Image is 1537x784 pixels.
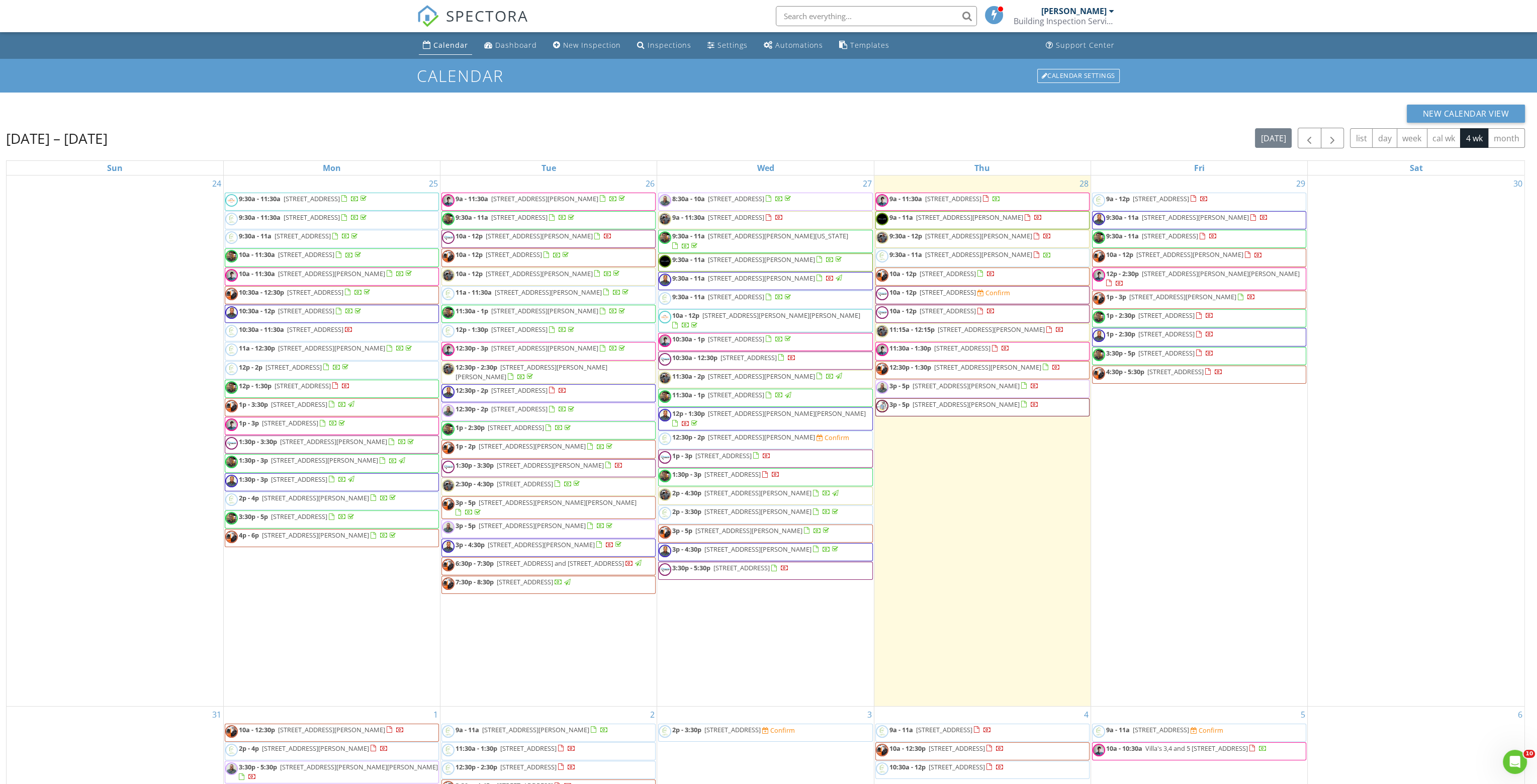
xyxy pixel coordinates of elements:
a: 9:30a - 11a [STREET_ADDRESS][PERSON_NAME] [672,255,844,264]
span: 12p - 1:30p [456,325,488,334]
a: 12p - 1:30p [STREET_ADDRESS] [456,325,576,334]
img: untitledcustom500_x_500_full_logo_with_in_circle.png [442,325,455,337]
span: [STREET_ADDRESS][PERSON_NAME] [486,269,593,278]
span: 9:30a - 11a [672,292,705,301]
a: 1p - 3p [STREET_ADDRESS][PERSON_NAME] [1106,292,1255,301]
a: Monday [321,161,343,175]
span: [STREET_ADDRESS][PERSON_NAME] [916,213,1023,222]
a: 1p - 2:30p [STREET_ADDRESS] [1092,309,1306,327]
span: [STREET_ADDRESS] [920,269,976,278]
a: Support Center [1042,36,1119,55]
span: 12p - 2p [239,363,262,372]
img: 1_black.png [876,213,888,225]
a: 9:30a - 11a [STREET_ADDRESS] [672,292,793,301]
span: 10a - 12p [889,269,917,278]
img: img_0203.jpg [1093,250,1105,263]
img: img_20240628_090854_212.jpg [442,343,455,356]
span: 4:30p - 5:30p [1106,367,1144,376]
span: [STREET_ADDRESS] [1138,329,1195,338]
span: 10:30a - 12p [239,306,275,315]
a: 9:30a - 11:30a [STREET_ADDRESS] [225,193,439,211]
a: 11:15a - 12:15p [STREET_ADDRESS][PERSON_NAME] [875,323,1090,341]
span: 9a - 11:30a [672,213,705,222]
a: 9:30a - 11a [STREET_ADDRESS][PERSON_NAME] [1092,211,1306,229]
a: 11:30a - 1:30p [STREET_ADDRESS] [875,342,1090,360]
a: 10a - 11:30a [STREET_ADDRESS][PERSON_NAME] [239,269,414,278]
a: 9a - 11:30a [STREET_ADDRESS] [658,211,872,229]
a: 9:30a - 11a [STREET_ADDRESS][PERSON_NAME][US_STATE] [672,231,848,250]
button: list [1350,128,1373,148]
span: 9:30a - 11a [672,274,705,283]
a: 10:30a - 1p [STREET_ADDRESS] [672,334,793,343]
span: [STREET_ADDRESS][PERSON_NAME][PERSON_NAME] [456,363,607,381]
span: 8:30a - 10a [672,194,705,203]
a: 9:30a - 11a [STREET_ADDRESS] [239,231,359,240]
a: 9:30a - 11:30a [STREET_ADDRESS] [239,194,369,203]
span: [STREET_ADDRESS] [275,231,331,240]
a: 9:30a - 11a [STREET_ADDRESS] [441,211,656,229]
a: Go to August 29, 2025 [1294,176,1307,192]
a: 10a - 12p [STREET_ADDRESS] [889,288,977,297]
span: 12:30p - 2:30p [456,363,497,372]
span: 10a - 12p [672,311,699,320]
span: 10:30a - 12:30p [672,353,717,362]
img: untitledcustom500_x_500_full_logo_with_in_circle.png [225,325,238,337]
div: [PERSON_NAME] [1041,6,1107,16]
div: Calendar Settings [1037,69,1120,83]
span: [STREET_ADDRESS] [920,288,976,297]
a: 10a - 11:30a [STREET_ADDRESS][PERSON_NAME] [225,268,439,286]
a: 10:30a - 12p [STREET_ADDRESS] [225,305,439,323]
span: 10:30a - 12:30p [239,288,284,297]
a: SPECTORA [417,14,528,35]
a: 9:30a - 11a [STREET_ADDRESS][PERSON_NAME] [672,274,844,283]
span: 9:30a - 11a [239,231,272,240]
a: 11a - 12:30p [STREET_ADDRESS][PERSON_NAME] [239,343,414,353]
span: [STREET_ADDRESS] [720,353,777,362]
a: 11:15a - 12:15p [STREET_ADDRESS][PERSON_NAME] [889,325,1064,334]
a: 12:30p - 2:30p [STREET_ADDRESS][PERSON_NAME][PERSON_NAME] [441,361,656,384]
td: Go to August 25, 2025 [223,176,440,706]
a: 10a - 12p [STREET_ADDRESS] [875,268,1090,286]
a: 10a - 12p [STREET_ADDRESS][PERSON_NAME][PERSON_NAME] [672,311,860,329]
span: 9a - 11:30a [889,194,922,203]
img: 20180811_215354.jpg [225,306,238,319]
a: 11a - 12:30p [STREET_ADDRESS][PERSON_NAME] [225,342,439,360]
a: 4:30p - 5:30p [STREET_ADDRESS] [1106,367,1223,376]
span: [STREET_ADDRESS][PERSON_NAME] [491,343,598,353]
span: 10a - 11:30a [239,269,275,278]
span: [STREET_ADDRESS] [708,213,764,222]
a: 9:30a - 11a [STREET_ADDRESS] [658,291,872,309]
a: 11:30a - 1p [STREET_ADDRESS][PERSON_NAME] [456,306,627,315]
a: 10a - 12p [STREET_ADDRESS][PERSON_NAME] [441,230,656,248]
div: Automations [775,40,823,50]
a: 9a - 11:30a [STREET_ADDRESS] [672,213,783,222]
img: c06efc9b006f4bdd9ce46ced6622c59a.jpeg [876,325,888,337]
a: Calendar [419,36,472,55]
img: untitledcustom500_x_500_full_logo_with_in_circle.png [876,250,888,263]
td: Go to August 27, 2025 [657,176,874,706]
a: 11a - 11:30a [STREET_ADDRESS][PERSON_NAME] [456,288,630,297]
span: 10a - 12p [456,269,483,278]
a: Go to August 28, 2025 [1077,176,1091,192]
span: 10a - 12p [456,250,483,259]
a: 10:30a - 11:30a [STREET_ADDRESS] [225,323,439,341]
a: 11:30a - 1:30p [STREET_ADDRESS] [889,343,1010,353]
img: leading_bpi_logo_1111.png [225,194,238,207]
span: 11:30a - 1:30p [889,343,931,353]
span: [STREET_ADDRESS][PERSON_NAME] [938,325,1045,334]
a: 10a - 12p [STREET_ADDRESS][PERSON_NAME] [1092,248,1306,267]
span: 9:30a - 11a [1106,213,1139,222]
a: 10a - 12p [STREET_ADDRESS][PERSON_NAME] [456,231,612,240]
a: 9:30a - 11a [STREET_ADDRESS][PERSON_NAME] [875,248,1090,267]
a: 1p - 2:30p [STREET_ADDRESS] [1106,311,1214,320]
a: 9:30a - 12p [STREET_ADDRESS][PERSON_NAME] [889,231,1051,240]
a: Go to August 24, 2025 [210,176,223,192]
a: 10a - 12p [STREET_ADDRESS][PERSON_NAME] [456,269,621,278]
a: 12:30p - 2:30p [STREET_ADDRESS][PERSON_NAME][PERSON_NAME] [456,363,607,381]
img: ken_dyer150_x_150_3.jpg [225,250,238,263]
a: 9:30a - 11a [STREET_ADDRESS][PERSON_NAME] [1106,213,1268,222]
span: [STREET_ADDRESS][PERSON_NAME] [1129,292,1236,301]
button: month [1488,128,1525,148]
span: 11a - 12:30p [239,343,275,353]
a: 10:30a - 12:30p [STREET_ADDRESS] [672,353,796,362]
